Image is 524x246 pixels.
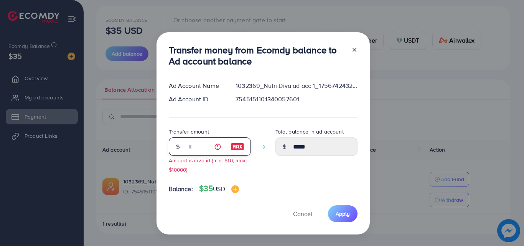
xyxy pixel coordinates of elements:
[229,95,363,104] div: 7545151101340057601
[328,205,358,222] button: Apply
[169,157,247,173] small: Amount is invalid (min: $10, max: $10000)
[293,210,312,218] span: Cancel
[163,81,230,90] div: Ad Account Name
[169,128,209,135] label: Transfer amount
[199,184,239,193] h4: $35
[275,128,344,135] label: Total balance in ad account
[336,210,350,218] span: Apply
[283,205,322,222] button: Cancel
[231,185,239,193] img: image
[229,81,363,90] div: 1032369_Nutri Diva ad acc 1_1756742432079
[169,185,193,193] span: Balance:
[231,142,244,151] img: image
[163,95,230,104] div: Ad Account ID
[213,185,225,193] span: USD
[169,45,345,67] h3: Transfer money from Ecomdy balance to Ad account balance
